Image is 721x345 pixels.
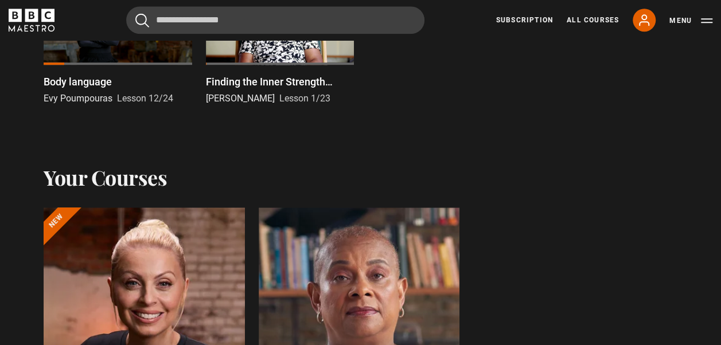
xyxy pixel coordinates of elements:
[135,13,149,28] button: Submit the search query
[126,6,424,34] input: Search
[279,93,330,104] span: Lesson 1/23
[117,93,173,104] span: Lesson 12/24
[206,93,275,104] span: [PERSON_NAME]
[567,15,619,25] a: All Courses
[44,74,112,89] p: Body language
[496,15,553,25] a: Subscription
[44,93,112,104] span: Evy Poumpouras
[669,15,712,26] button: Toggle navigation
[9,9,54,32] svg: BBC Maestro
[44,165,167,189] h2: Your Courses
[206,74,354,89] p: Finding the Inner Strength Introduction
